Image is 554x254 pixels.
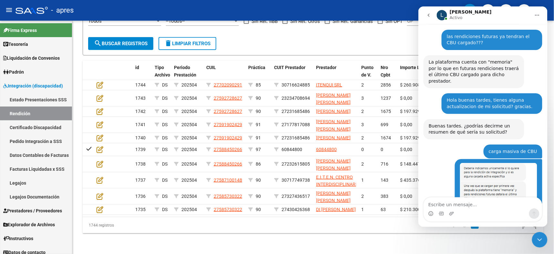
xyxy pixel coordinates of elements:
[181,161,197,167] span: 202504
[400,161,426,167] span: $ 148.447,32
[181,194,197,199] span: 202504
[214,161,242,167] span: 27588450266
[400,178,426,183] span: $ 435.376,56
[214,207,242,212] span: 27585730322
[88,37,153,50] button: Buscar registros
[381,122,388,127] span: 699
[3,41,28,48] span: Tesorería
[274,65,305,70] span: CUIT Prestador
[3,207,62,214] span: Prestadores / Proveedores
[400,65,427,70] span: Importe Liqu.
[162,207,168,212] span: DS
[204,61,246,89] datatable-header-cell: CUIL
[162,82,168,87] span: DS
[5,191,124,202] textarea: Escribe un mensaje...
[164,39,172,47] mat-icon: delete
[164,41,210,46] span: Limpiar filtros
[400,96,412,101] span: $ 0,00
[316,65,336,70] span: Prestador
[5,153,124,252] div: Dayle dice…
[162,147,168,152] span: DS
[135,108,149,115] div: 1742
[316,207,356,212] span: DI [PERSON_NAME]
[361,65,374,77] span: Punto de V.
[361,109,364,114] span: 2
[400,135,426,140] span: $ 197.929,76
[214,96,242,101] span: 27592728627
[256,207,261,212] span: 90
[162,178,168,183] span: DS
[381,147,383,152] span: 0
[248,65,265,70] span: Práctica
[181,109,197,114] span: 202504
[282,161,310,167] span: 27232615805
[256,135,261,140] span: 91
[316,109,351,114] span: [PERSON_NAME]
[181,82,197,87] span: 202504
[31,205,36,210] button: Adjuntar un archivo
[135,81,149,89] div: 1744
[418,6,548,227] iframe: Intercom live chat
[111,202,121,212] button: Enviar un mensaje…
[313,61,359,89] datatable-header-cell: Prestador
[333,17,373,25] span: Sin Ret. Ganancias
[256,96,261,101] span: 90
[214,82,242,87] span: 27702090291
[532,232,548,248] iframe: Intercom live chat
[181,178,197,183] span: 202504
[85,145,93,152] mat-icon: check
[400,194,412,199] span: $ 0,00
[381,96,391,101] span: 1237
[162,135,168,140] span: DS
[272,61,313,89] datatable-header-cell: CUIT Prestador
[282,178,310,183] span: 30717749738
[20,205,26,210] button: Selector de gif
[282,82,310,87] span: 30716624885
[256,161,261,167] span: 86
[316,147,337,152] span: 60844800
[51,3,74,17] span: - apres
[166,18,185,24] span: --Todos--
[214,194,242,199] span: 27585730322
[282,194,310,199] span: 27327436517
[162,109,168,114] span: DS
[135,193,149,200] div: 1736
[316,93,351,105] span: [PERSON_NAME] [PERSON_NAME]
[400,122,412,127] span: $ 0,00
[381,82,391,87] span: 2856
[361,178,364,183] span: 1
[282,207,310,212] span: 27430426368
[135,65,139,70] span: id
[214,122,242,127] span: 27591902429
[135,206,149,213] div: 1735
[361,161,364,167] span: 2
[181,207,197,212] span: 202504
[385,17,402,25] span: Sin OP1
[135,134,149,142] div: 1740
[162,96,168,101] span: DS
[256,194,261,199] span: 90
[256,82,261,87] span: 85
[3,82,63,89] span: Integración (discapacidad)
[181,135,197,140] span: 202504
[214,109,242,114] span: 27592728627
[171,61,204,89] datatable-header-cell: Periodo Prestación
[400,147,412,152] span: $ 0,00
[282,135,310,140] span: 27231685486
[10,205,15,210] button: Selector de emoji
[159,37,216,50] button: Limpiar filtros
[246,61,272,89] datatable-header-cell: Práctica
[3,55,60,62] span: Liquidación de Convenios
[181,122,197,127] span: 202504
